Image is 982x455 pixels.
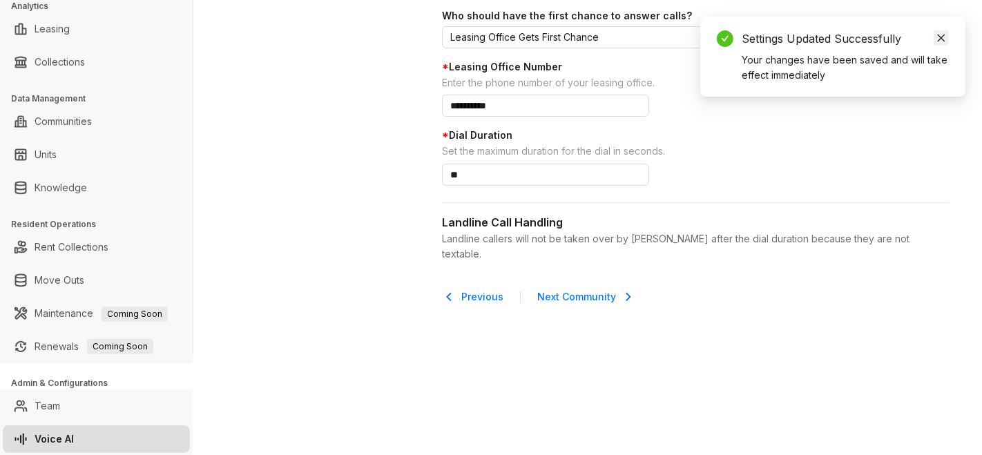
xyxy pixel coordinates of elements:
li: Leasing [3,15,190,43]
a: Leasing [35,15,70,43]
div: Leasing Office Number [442,59,949,75]
div: Enter the phone number of your leasing office. [442,76,949,93]
div: Landline callers will not be taken over by [PERSON_NAME] after the dial duration because they are... [442,231,949,262]
span: Leasing Office Gets First Chance [450,27,710,48]
div: Who should have the first chance to answer calls? [442,8,949,23]
a: Communities [35,108,92,135]
div: Previous [442,289,503,304]
li: Communities [3,108,190,135]
li: Voice AI [3,425,190,453]
span: close [936,33,946,43]
a: RenewalsComing Soon [35,333,153,360]
a: Collections [35,48,85,76]
li: Rent Collections [3,233,190,261]
li: Units [3,141,190,168]
div: Landline Call Handling [442,214,949,231]
a: Rent Collections [35,233,108,261]
div: Next Community [537,289,635,304]
span: check-circle [717,30,733,47]
div: Dial Duration [442,128,949,143]
a: Units [35,141,57,168]
span: Coming Soon [87,339,153,354]
li: Team [3,392,190,420]
a: Voice AI [35,425,74,453]
a: Knowledge [35,174,87,202]
h3: Admin & Configurations [11,377,193,389]
div: Set the maximum duration for the dial in seconds. [442,144,949,161]
li: Knowledge [3,174,190,202]
a: Move Outs [35,267,84,294]
div: Settings Updated Successfully [742,30,949,47]
span: Coming Soon [102,307,168,322]
h3: Data Management [11,93,193,105]
a: Close [934,30,949,46]
li: Collections [3,48,190,76]
h3: Resident Operations [11,218,193,231]
div: Your changes have been saved and will take effect immediately [742,52,949,83]
li: Move Outs [3,267,190,294]
a: Team [35,392,60,420]
li: Maintenance [3,300,190,327]
li: Renewals [3,333,190,360]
